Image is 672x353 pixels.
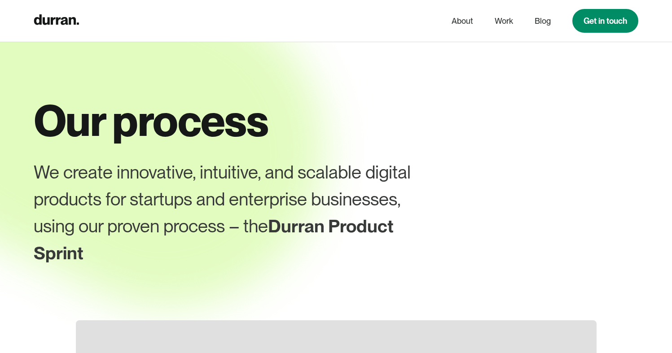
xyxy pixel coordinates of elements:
[495,13,513,30] a: Work
[34,215,394,264] span: Durran Product Sprint
[535,13,551,30] a: Blog
[34,12,79,30] a: home
[34,159,422,266] div: We create innovative, intuitive, and scalable digital products for startups and enterprise busine...
[34,97,638,144] h1: Our process
[452,13,473,30] a: About
[572,9,638,33] a: Get in touch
